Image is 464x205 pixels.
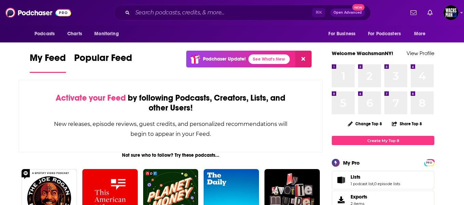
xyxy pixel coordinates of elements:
[334,175,348,185] a: Lists
[332,171,434,189] span: Lists
[425,160,433,165] a: PRO
[344,119,386,128] button: Change Top 8
[443,5,459,20] button: Show profile menu
[90,27,127,40] button: open menu
[94,29,119,39] span: Monitoring
[35,29,55,39] span: Podcasts
[74,52,132,68] span: Popular Feed
[53,93,288,113] div: by following Podcasts, Creators, Lists, and other Users!
[332,50,393,56] a: Welcome WachsmanNY!
[333,11,362,14] span: Open Advanced
[351,194,367,200] span: Exports
[443,5,459,20] span: Logged in as WachsmanNY
[407,50,434,56] a: View Profile
[364,27,411,40] button: open menu
[56,93,126,103] span: Activate your Feed
[328,29,355,39] span: For Business
[324,27,364,40] button: open menu
[330,9,365,17] button: Open AdvancedNew
[392,117,422,130] button: Share Top 8
[74,52,132,73] a: Popular Feed
[63,27,86,40] a: Charts
[425,7,435,18] a: Show notifications dropdown
[53,119,288,139] div: New releases, episode reviews, guest credits, and personalized recommendations will begin to appe...
[443,5,459,20] img: User Profile
[312,8,325,17] span: ⌘ K
[203,56,246,62] p: Podchaser Update!
[374,181,400,186] a: 0 episode lists
[351,174,360,180] span: Lists
[352,4,365,11] span: New
[334,195,348,205] span: Exports
[67,29,82,39] span: Charts
[30,52,66,68] span: My Feed
[414,29,426,39] span: More
[351,174,400,180] a: Lists
[114,5,371,21] div: Search podcasts, credits, & more...
[30,52,66,73] a: My Feed
[368,29,401,39] span: For Podcasters
[5,6,71,19] img: Podchaser - Follow, Share and Rate Podcasts
[332,136,434,145] a: Create My Top 8
[373,181,374,186] span: ,
[351,181,373,186] a: 1 podcast list
[248,54,290,64] a: See What's New
[133,7,312,18] input: Search podcasts, credits, & more...
[19,152,323,158] div: Not sure who to follow? Try these podcasts...
[30,27,64,40] button: open menu
[408,7,419,18] a: Show notifications dropdown
[343,159,360,166] div: My Pro
[409,27,434,40] button: open menu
